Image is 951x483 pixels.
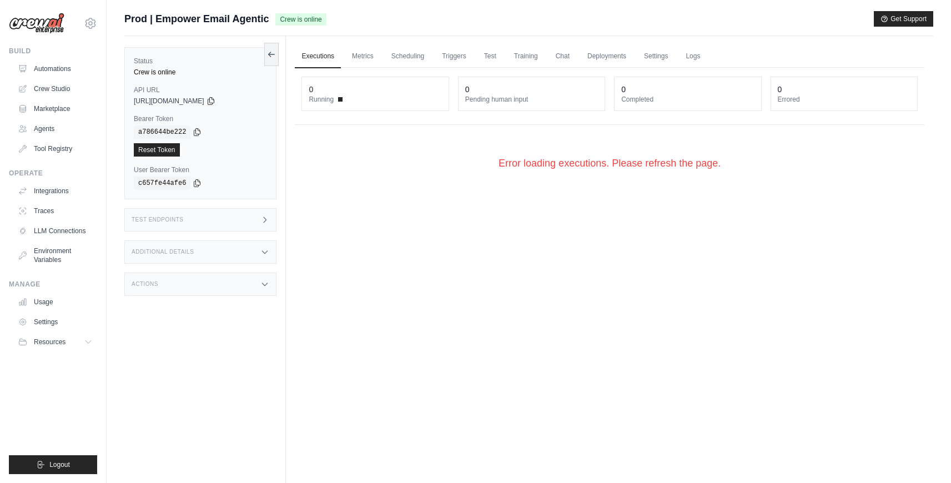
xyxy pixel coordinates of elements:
div: Build [9,47,97,56]
div: 0 [621,84,626,95]
h3: Actions [132,281,158,288]
code: c657fe44afe6 [134,177,190,190]
a: Scheduling [385,45,431,68]
span: Crew is online [275,13,326,26]
button: Resources [13,333,97,351]
span: Running [309,95,334,104]
a: Agents [13,120,97,138]
div: Crew is online [134,68,267,77]
span: Logout [49,460,70,469]
a: Logs [679,45,707,68]
a: Traces [13,202,97,220]
div: Error loading executions. Please refresh the page. [295,138,924,189]
a: Test [477,45,503,68]
div: Operate [9,169,97,178]
dt: Completed [621,95,754,104]
h3: Test Endpoints [132,217,184,223]
span: Resources [34,338,66,346]
label: User Bearer Token [134,165,267,174]
dt: Errored [778,95,910,104]
a: Usage [13,293,97,311]
a: Triggers [435,45,473,68]
a: Chat [549,45,576,68]
a: Integrations [13,182,97,200]
div: 0 [465,84,470,95]
a: Marketplace [13,100,97,118]
div: 0 [309,84,313,95]
a: Reset Token [134,143,180,157]
a: Environment Variables [13,242,97,269]
span: [URL][DOMAIN_NAME] [134,97,204,105]
a: Tool Registry [13,140,97,158]
a: Metrics [345,45,380,68]
button: Get Support [874,11,933,27]
h3: Additional Details [132,249,194,255]
div: 0 [778,84,782,95]
a: Settings [637,45,675,68]
a: LLM Connections [13,222,97,240]
dt: Pending human input [465,95,598,104]
button: Logout [9,455,97,474]
a: Deployments [581,45,633,68]
a: Automations [13,60,97,78]
a: Crew Studio [13,80,97,98]
img: Logo [9,13,64,34]
label: Bearer Token [134,114,267,123]
label: Status [134,57,267,66]
div: Manage [9,280,97,289]
a: Executions [295,45,341,68]
a: Settings [13,313,97,331]
a: Training [507,45,545,68]
iframe: Chat Widget [895,430,951,483]
span: Prod | Empower Email Agentic [124,11,269,27]
code: a786644be222 [134,125,190,139]
label: API URL [134,85,267,94]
